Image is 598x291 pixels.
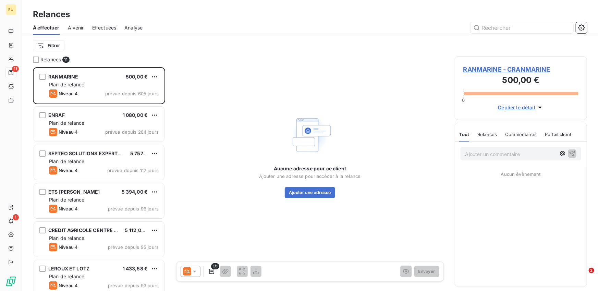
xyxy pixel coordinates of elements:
[108,283,159,288] span: prévue depuis 93 jours
[105,129,159,135] span: prévue depuis 284 jours
[259,173,361,179] span: Ajouter une adresse pour accéder à la relance
[288,113,332,157] img: Empty state
[414,266,439,277] button: Envoyer
[130,150,155,156] span: 5 757,60 €
[59,244,78,250] span: Niveau 4
[49,235,84,241] span: Plan de relance
[59,168,78,173] span: Niveau 4
[40,56,61,63] span: Relances
[33,67,165,291] div: grid
[505,132,537,137] span: Commentaires
[589,268,594,273] span: 2
[59,283,78,288] span: Niveau 4
[49,158,84,164] span: Plan de relance
[274,165,346,172] span: Aucune adresse pour ce client
[125,227,149,233] span: 5 112,00 €
[285,187,335,198] button: Ajouter une adresse
[545,132,571,137] span: Portail client
[68,24,84,31] span: À venir
[122,189,148,195] span: 5 394,00 €
[48,112,65,118] span: ENRAF
[124,24,143,31] span: Analyse
[33,24,60,31] span: À effectuer
[105,91,159,96] span: prévue depuis 605 jours
[123,112,148,118] span: 1 080,00 €
[12,66,19,72] span: 11
[49,274,84,279] span: Plan de relance
[59,91,78,96] span: Niveau 4
[5,4,16,15] div: EU
[5,67,16,78] a: 11
[5,276,16,287] img: Logo LeanPay
[48,227,123,233] span: CREDIT AGRICOLE CENTRE EST
[13,214,19,220] span: 1
[211,263,219,269] span: 1/1
[463,65,578,74] span: RANMARINE - CRANMARINE
[477,132,497,137] span: Relances
[48,266,89,271] span: LEROUX ET LOTZ
[33,8,70,21] h3: Relances
[123,266,148,271] span: 1 433,58 €
[498,104,536,111] span: Déplier le détail
[92,24,117,31] span: Effectuées
[126,74,148,80] span: 500,00 €
[108,244,159,250] span: prévue depuis 95 jours
[459,132,469,137] span: Tout
[59,206,78,211] span: Niveau 4
[462,97,465,103] span: 0
[496,104,546,111] button: Déplier le détail
[33,40,64,51] button: Filtrer
[59,129,78,135] span: Niveau 4
[108,206,159,211] span: prévue depuis 96 jours
[107,168,159,173] span: prévue depuis 112 jours
[501,171,541,177] span: Aucun évènement
[48,150,157,156] span: SEPTEO SOLUTIONS EXPERTS-COMPTABLES
[49,197,84,203] span: Plan de relance
[48,74,78,80] span: RANMARINE
[49,82,84,87] span: Plan de relance
[49,120,84,126] span: Plan de relance
[471,22,573,33] input: Rechercher
[463,74,578,88] h3: 500,00 €
[62,57,69,63] span: 11
[48,189,100,195] span: ETS [PERSON_NAME]
[575,268,591,284] iframe: Intercom live chat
